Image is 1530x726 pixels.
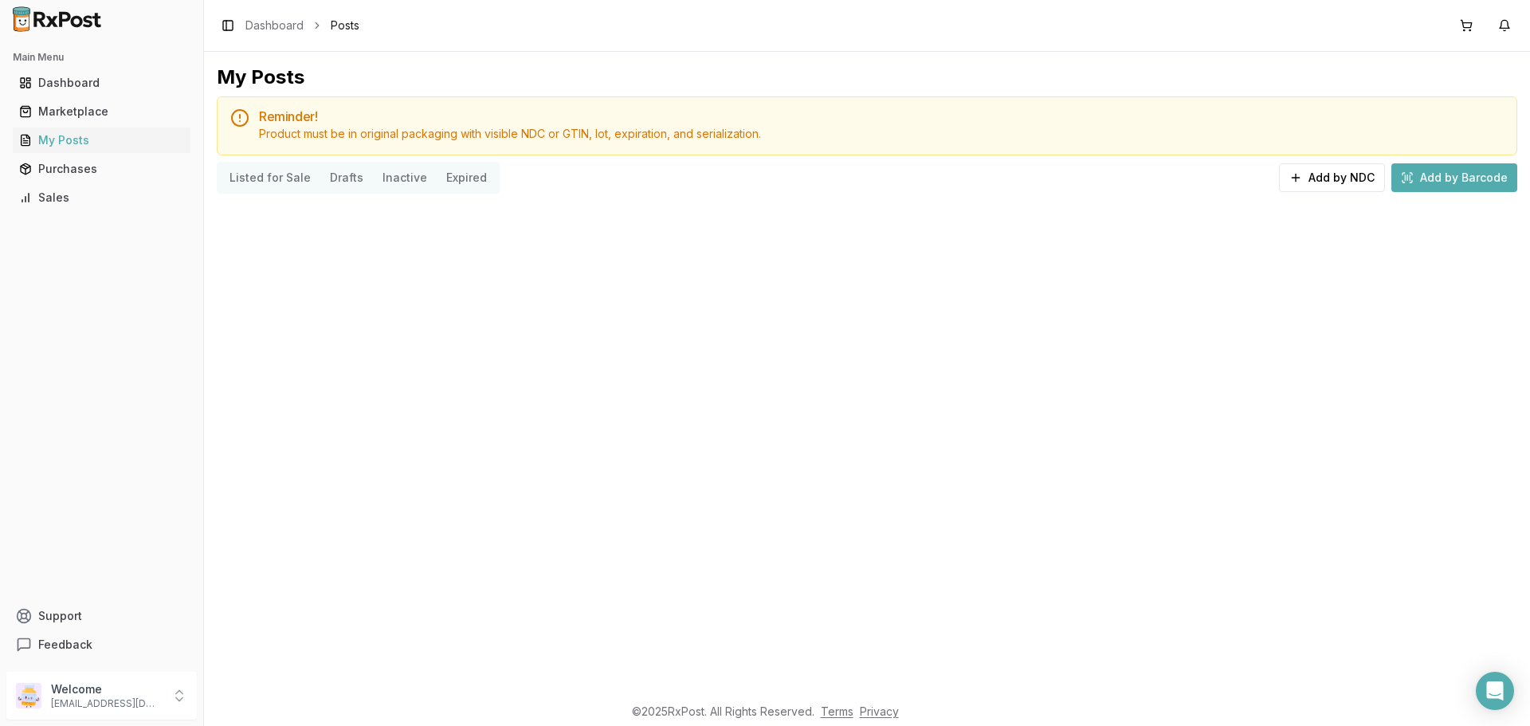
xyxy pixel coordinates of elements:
[6,70,197,96] button: Dashboard
[16,683,41,708] img: User avatar
[1279,163,1385,192] button: Add by NDC
[331,18,359,33] span: Posts
[860,704,899,718] a: Privacy
[6,185,197,210] button: Sales
[245,18,304,33] a: Dashboard
[320,165,373,190] button: Drafts
[6,128,197,153] button: My Posts
[6,602,197,630] button: Support
[1391,163,1517,192] button: Add by Barcode
[1476,672,1514,710] div: Open Intercom Messenger
[19,132,184,148] div: My Posts
[13,126,190,155] a: My Posts
[13,183,190,212] a: Sales
[19,104,184,120] div: Marketplace
[38,637,92,653] span: Feedback
[13,97,190,126] a: Marketplace
[51,697,162,710] p: [EMAIL_ADDRESS][DOMAIN_NAME]
[259,110,1504,123] h5: Reminder!
[245,18,359,33] nav: breadcrumb
[217,65,304,90] div: My Posts
[19,75,184,91] div: Dashboard
[13,155,190,183] a: Purchases
[6,6,108,32] img: RxPost Logo
[220,165,320,190] button: Listed for Sale
[373,165,437,190] button: Inactive
[51,681,162,697] p: Welcome
[19,190,184,206] div: Sales
[259,126,1504,142] div: Product must be in original packaging with visible NDC or GTIN, lot, expiration, and serialization.
[13,69,190,97] a: Dashboard
[6,156,197,182] button: Purchases
[821,704,853,718] a: Terms
[19,161,184,177] div: Purchases
[13,51,190,64] h2: Main Menu
[437,165,496,190] button: Expired
[6,630,197,659] button: Feedback
[6,99,197,124] button: Marketplace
